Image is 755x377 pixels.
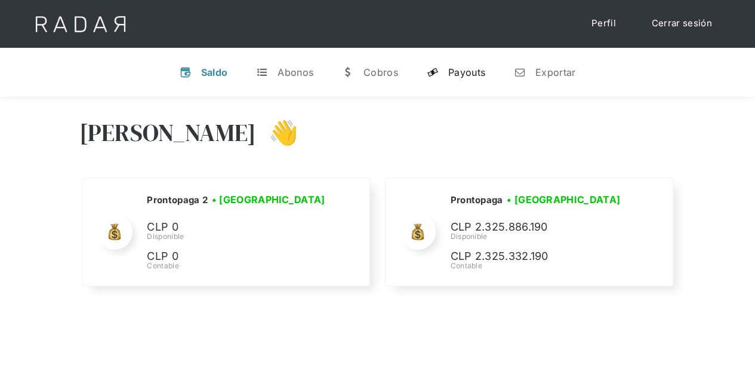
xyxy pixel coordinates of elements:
div: y [427,66,439,78]
a: Cerrar sesión [640,12,724,35]
p: CLP 2.325.332.190 [450,248,629,265]
div: Contable [450,260,629,271]
h2: Prontopaga [450,194,503,206]
h3: [PERSON_NAME] [79,118,257,148]
p: CLP 2.325.886.190 [450,219,629,236]
div: Payouts [448,66,485,78]
a: Perfil [580,12,628,35]
h3: • [GEOGRAPHIC_DATA] [212,192,325,207]
div: w [342,66,354,78]
div: Disponible [450,231,629,242]
h3: 👋 [256,118,298,148]
h2: Prontopaga 2 [147,194,208,206]
div: Saldo [201,66,228,78]
div: Cobros [363,66,398,78]
div: Disponible [147,231,329,242]
div: Abonos [278,66,313,78]
div: n [514,66,526,78]
div: t [256,66,268,78]
h3: • [GEOGRAPHIC_DATA] [507,192,620,207]
p: CLP 0 [147,248,326,265]
div: v [180,66,192,78]
p: CLP 0 [147,219,326,236]
div: Exportar [535,66,575,78]
div: Contable [147,260,329,271]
